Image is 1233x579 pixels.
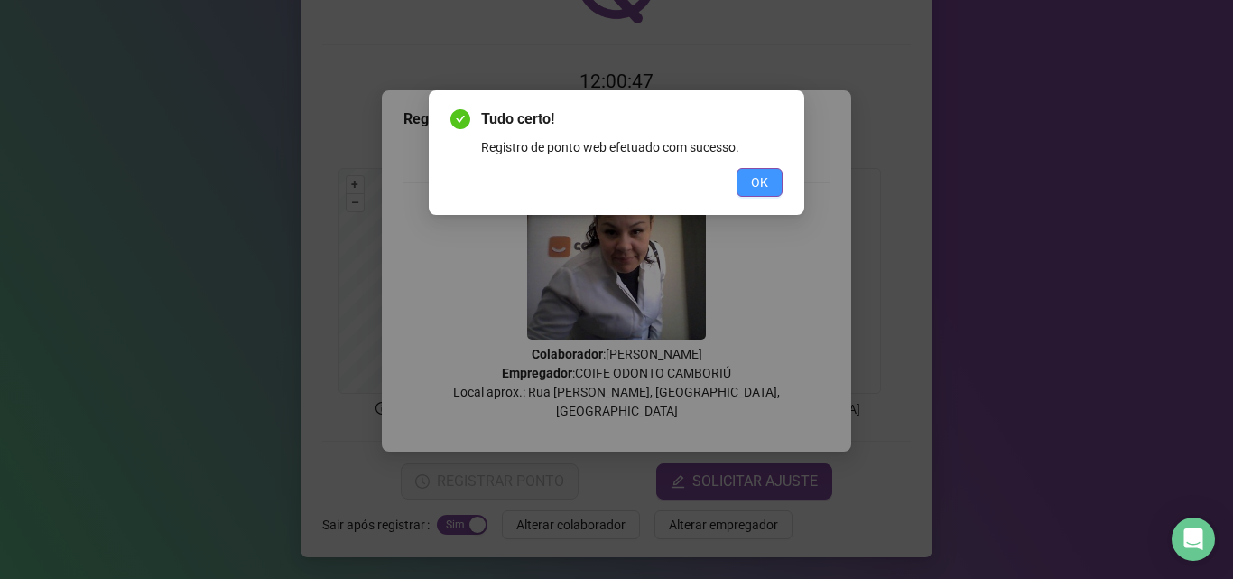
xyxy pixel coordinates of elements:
div: Registro de ponto web efetuado com sucesso. [481,137,783,157]
span: check-circle [450,109,470,129]
span: Tudo certo! [481,108,783,130]
div: Open Intercom Messenger [1172,518,1215,561]
span: OK [751,173,768,192]
button: OK [737,168,783,197]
